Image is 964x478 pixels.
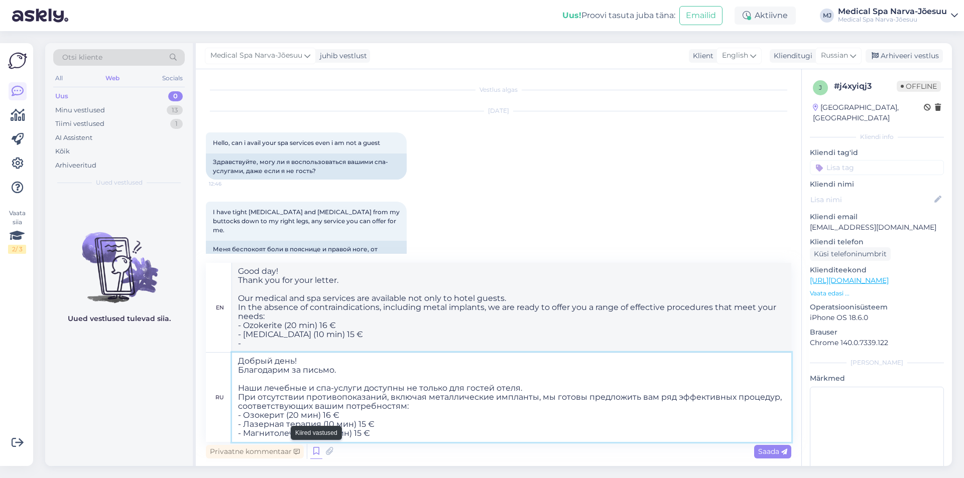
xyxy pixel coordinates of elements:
input: Lisa tag [810,160,944,175]
div: AI Assistent [55,133,92,143]
div: Arhiveeritud [55,161,96,171]
div: [PERSON_NAME] [810,358,944,367]
div: en [216,299,224,316]
div: Medical Spa Narva-Jõesuu [838,16,947,24]
div: Vaata siia [8,209,26,254]
input: Lisa nimi [810,194,932,205]
div: Kliendi info [810,132,944,141]
p: Kliendi telefon [810,237,944,247]
p: Kliendi tag'id [810,147,944,158]
p: Vaata edasi ... [810,289,944,298]
p: [EMAIL_ADDRESS][DOMAIN_NAME] [810,222,944,233]
p: Chrome 140.0.7339.122 [810,338,944,348]
div: Klienditugi [770,51,812,61]
span: Uued vestlused [96,178,143,187]
span: Saada [758,447,787,456]
a: Medical Spa Narva-JõesuuMedical Spa Narva-Jõesuu [838,8,958,24]
span: Offline [897,81,941,92]
div: Vestlus algas [206,85,791,94]
img: Askly Logo [8,51,27,70]
small: Kiired vastused [295,428,337,437]
p: Kliendi nimi [810,179,944,190]
p: Klienditeekond [810,265,944,275]
div: Tiimi vestlused [55,119,104,129]
span: j [819,84,822,91]
div: Arhiveeri vestlus [866,49,943,63]
p: Märkmed [810,373,944,384]
div: Medical Spa Narva-Jõesuu [838,8,947,16]
div: 13 [167,105,183,115]
p: Brauser [810,327,944,338]
div: [DATE] [206,106,791,115]
div: Aktiivne [735,7,796,25]
img: No chats [45,214,193,304]
p: Uued vestlused tulevad siia. [68,313,171,324]
div: Küsi telefoninumbrit [810,247,891,261]
span: Russian [821,50,848,61]
textarea: Добрый день! Благодарим за письмо. Наши лечебные и спа-услуги доступны не только для гостей отеля... [232,353,791,442]
span: 12:46 [209,180,247,188]
div: Меня беспокоят боли в пояснице и правой ноге, от ягодиц до правой ноги. Можете ли вы предложить м... [206,241,407,276]
div: Uus [55,91,68,101]
p: Operatsioonisüsteem [810,302,944,312]
div: [GEOGRAPHIC_DATA], [GEOGRAPHIC_DATA] [813,102,924,123]
span: I have tight [MEDICAL_DATA] and [MEDICAL_DATA] from my buttocks down to my right legs, any servic... [213,208,401,234]
div: Minu vestlused [55,105,105,115]
div: Web [103,72,122,85]
span: Hello, can i avail your spa services even i am not a guest [213,139,380,146]
textarea: Good day! Thank you for your letter. Our medical and spa services are available not only to hotel... [232,263,791,352]
div: 0 [168,91,183,101]
div: Kõik [55,146,70,156]
b: Uus! [562,11,581,20]
div: Здравствуйте, могу ли я воспользоваться вашими спа-услугами, даже если я не гость? [206,153,407,180]
div: juhib vestlust [316,51,367,61]
a: [URL][DOMAIN_NAME] [810,276,889,285]
span: Otsi kliente [62,52,102,63]
span: English [722,50,748,61]
div: Privaatne kommentaar [206,445,304,458]
div: 1 [170,119,183,129]
div: MJ [820,9,834,23]
div: 2 / 3 [8,245,26,254]
div: ru [215,389,224,406]
button: Emailid [679,6,722,25]
div: All [53,72,65,85]
p: iPhone OS 18.6.0 [810,312,944,323]
div: # j4xyiqj3 [834,80,897,92]
p: Kliendi email [810,212,944,222]
div: Klient [689,51,713,61]
div: Socials [160,72,185,85]
div: Proovi tasuta juba täna: [562,10,675,22]
span: Medical Spa Narva-Jõesuu [210,50,302,61]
